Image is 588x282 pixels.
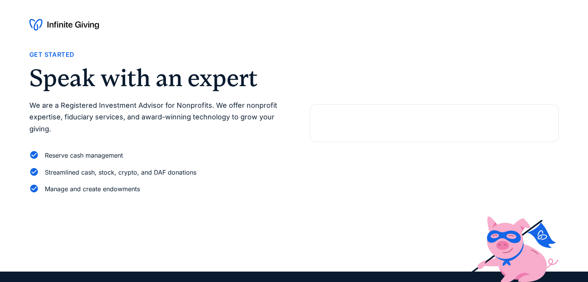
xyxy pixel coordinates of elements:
[45,150,123,161] div: Reserve cash management
[29,49,74,60] div: Get Started
[45,184,140,194] div: Manage and create endowments
[29,66,278,90] h2: Speak with an expert
[45,167,196,178] div: Streamlined cash, stock, crypto, and DAF donations
[29,100,278,135] p: We are a Registered Investment Advisor for Nonprofits. We offer nonprofit expertise, fiduciary se...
